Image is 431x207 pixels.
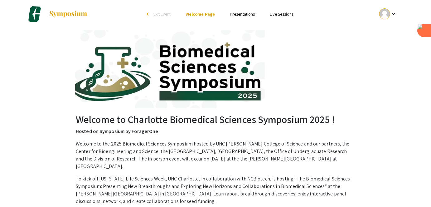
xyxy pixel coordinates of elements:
h2: Welcome to Charlotte Biomedical Sciences Symposium 2025 ! [76,113,355,125]
p: Hosted on Symposium by ForagerOne [76,128,355,135]
a: Welcome Page [186,11,215,17]
p: Welcome to the 2025 Biomedical Sciences Symposium hosted by UNC [PERSON_NAME] College of Science ... [76,140,355,170]
img: Symposium by ForagerOne [49,10,88,18]
button: Expand account dropdown [373,7,404,21]
a: Presentations [230,11,255,17]
a: Charlotte Biomedical Sciences Symposium 2025 [27,6,88,22]
a: Live Sessions [270,11,294,17]
p: To kick-off [US_STATE] Life Sciences Week, UNC Charlotte, in collaboration with NCBiotech, is hos... [76,175,355,205]
img: Charlotte Biomedical Sciences Symposium 2025 [27,6,42,22]
span: Exit Event [153,11,171,17]
div: arrow_back_ios [147,12,150,16]
iframe: Chat [5,179,27,202]
img: Charlotte Biomedical Sciences Symposium 2025 [75,30,356,108]
mat-icon: Expand account dropdown [390,10,398,17]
